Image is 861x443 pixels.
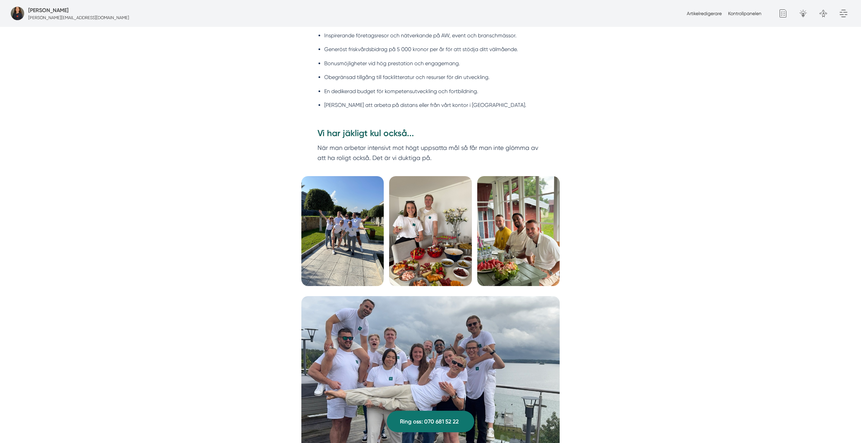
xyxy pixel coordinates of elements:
p: När man arbetar intensivt mot högt uppsatta mål så får man inte glömma av att ha roligt också. De... [317,143,544,163]
li: En dedikerad budget för kompetensutveckling och fortbildning. [324,87,544,95]
img: foretagsbild-pa-smartproduktion-ett-foretag-i-dalarnas-lan.jpg [11,7,24,20]
li: Inspirerande företagsresor och nätverkande på AW, event och branschmässor. [324,31,544,40]
img: Bild på Smartproduktion – webbyråer i Borlänge [389,176,472,286]
a: Kontrollpanelen [728,11,761,16]
a: Ring oss: 070 681 52 22 [387,411,474,432]
li: Generöst friskvårdsbidrag på 5 000 kronor per år för att stödja ditt välmående. [324,45,544,53]
img: Bild på Smartproduktion – webbyråer i Dalarnas län [301,176,384,286]
p: [PERSON_NAME][EMAIL_ADDRESS][DOMAIN_NAME] [28,14,129,21]
li: Obegränsad tillgång till facklitteratur och resurser för din utveckling. [324,73,544,81]
h3: Vi har jäkligt kul också... [317,127,544,143]
a: Artikelredigerare [687,11,722,16]
h5: Administratör [28,6,69,14]
li: Bonusmöjligheter vid hög prestation och engagemang. [324,59,544,68]
li: [PERSON_NAME] att arbeta på distans eller från vårt kontor i [GEOGRAPHIC_DATA]. [324,101,544,109]
img: Företagsbild på Smartproduktion – webbyråer i Dalarnas län [477,176,560,286]
span: Ring oss: 070 681 52 22 [400,417,459,426]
